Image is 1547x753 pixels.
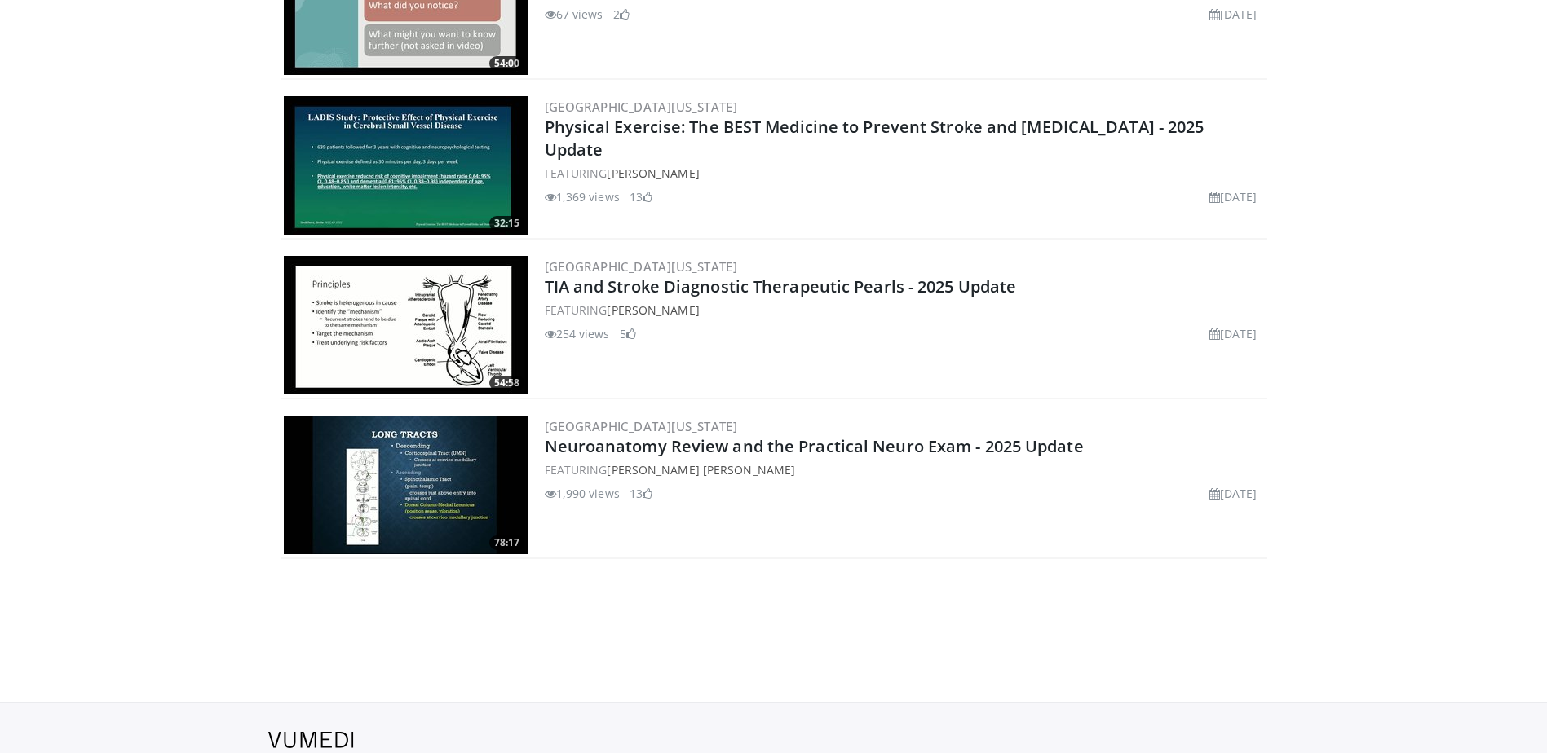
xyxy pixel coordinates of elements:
[545,116,1204,161] a: Physical Exercise: The BEST Medicine to Prevent Stroke and [MEDICAL_DATA] - 2025 Update
[1209,188,1257,205] li: [DATE]
[607,462,795,478] a: [PERSON_NAME] [PERSON_NAME]
[545,165,1264,182] div: FEATURING
[545,99,738,115] a: [GEOGRAPHIC_DATA][US_STATE]
[284,256,528,394] a: 54:58
[607,302,699,318] a: [PERSON_NAME]
[630,188,652,205] li: 13
[545,435,1084,457] a: Neuroanatomy Review and the Practical Neuro Exam - 2025 Update
[545,418,738,434] a: [GEOGRAPHIC_DATA][US_STATE]
[489,216,524,231] span: 32:15
[545,325,610,342] li: 254 views
[620,325,636,342] li: 5
[284,96,528,235] img: 84b385ba-5e6a-4b8f-9b5c-4c38fe54b7aa.300x170_q85_crop-smart_upscale.jpg
[545,188,620,205] li: 1,369 views
[545,258,738,275] a: [GEOGRAPHIC_DATA][US_STATE]
[545,275,1017,297] a: TIA and Stroke Diagnostic Therapeutic Pearls - 2025 Update
[489,376,524,390] span: 54:58
[613,6,630,23] li: 2
[284,256,528,394] img: fc3f58e6-7118-461f-a231-bfbedffd6908.300x170_q85_crop-smart_upscale.jpg
[268,732,354,748] img: VuMedi Logo
[489,535,524,550] span: 78:17
[630,485,652,502] li: 13
[545,485,620,502] li: 1,990 views
[284,96,528,235] a: 32:15
[1209,6,1257,23] li: [DATE]
[284,416,528,554] img: ebc743d6-8a7c-4cd4-91c8-78a3ab806ff5.300x170_q85_crop-smart_upscale.jpg
[607,165,699,181] a: [PERSON_NAME]
[545,6,603,23] li: 67 views
[284,416,528,554] a: 78:17
[545,461,1264,478] div: FEATURING
[489,56,524,71] span: 54:00
[1209,325,1257,342] li: [DATE]
[545,302,1264,319] div: FEATURING
[1209,485,1257,502] li: [DATE]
